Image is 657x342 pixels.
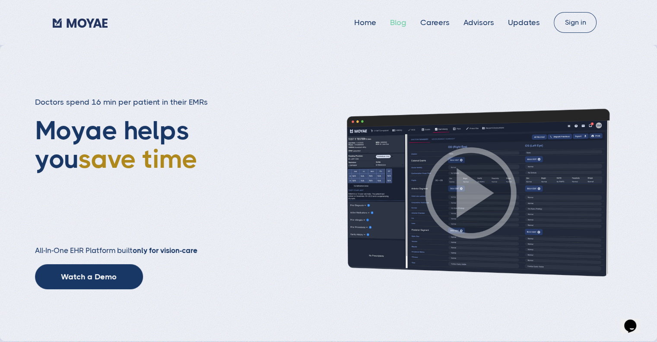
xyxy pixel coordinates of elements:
a: Watch a Demo [35,264,143,289]
h1: Moyae helps you [35,116,265,229]
span: save time [78,144,197,174]
a: Updates [508,18,540,27]
a: home [53,16,108,29]
img: Patient history screenshot [320,108,622,278]
strong: only for vision-care [133,246,197,255]
h3: Doctors spend 16 min per patient in their EMRs [35,97,265,108]
iframe: chat widget [621,307,648,333]
img: Moyae Logo [53,19,108,28]
a: Sign in [554,12,597,33]
a: Careers [420,18,450,27]
a: Home [354,18,376,27]
a: Advisors [463,18,494,27]
a: Blog [390,18,406,27]
h2: All-In-One EHR Platform built [35,246,265,256]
